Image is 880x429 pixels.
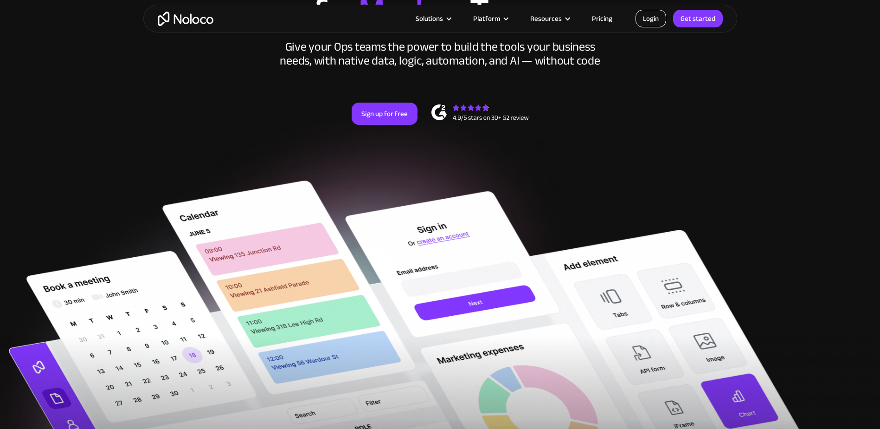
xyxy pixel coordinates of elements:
[636,10,666,27] a: Login
[352,103,418,125] a: Sign up for free
[519,13,580,25] div: Resources
[673,10,723,27] a: Get started
[530,13,562,25] div: Resources
[462,13,519,25] div: Platform
[404,13,462,25] div: Solutions
[473,13,500,25] div: Platform
[158,12,213,26] a: home
[278,40,603,68] div: Give your Ops teams the power to build the tools your business needs, with native data, logic, au...
[580,13,624,25] a: Pricing
[416,13,443,25] div: Solutions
